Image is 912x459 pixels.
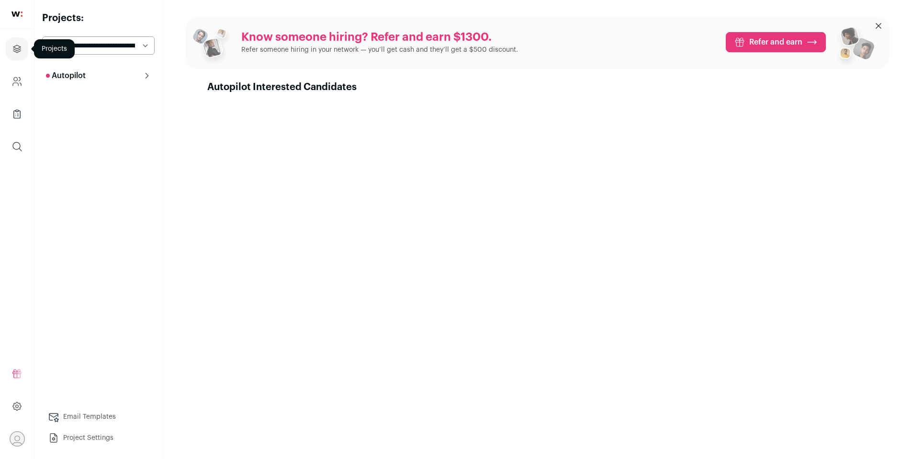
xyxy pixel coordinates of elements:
h2: Projects: [42,11,155,25]
img: referral_people_group_1-3817b86375c0e7f77b15e9e1740954ef64e1f78137dd7e9f4ff27367cb2cd09a.png [191,25,234,67]
p: Autopilot [46,70,86,81]
div: Projects [34,39,75,58]
a: Refer and earn [726,32,826,52]
button: Autopilot [42,66,155,85]
a: Projects [6,37,28,60]
img: wellfound-shorthand-0d5821cbd27db2630d0214b213865d53afaa358527fdda9d0ea32b1df1b89c2c.svg [11,11,23,17]
p: Know someone hiring? Refer and earn $1300. [241,30,518,45]
h1: Autopilot Interested Candidates [207,80,357,94]
a: Company and ATS Settings [6,70,28,93]
img: referral_people_group_2-7c1ec42c15280f3369c0665c33c00ed472fd7f6af9dd0ec46c364f9a93ccf9a4.png [833,23,876,69]
a: Company Lists [6,103,28,126]
a: Project Settings [42,428,155,448]
p: Refer someone hiring in your network — you’ll get cash and they’ll get a $500 discount. [241,45,518,55]
button: Open dropdown [10,431,25,447]
a: Email Templates [42,407,155,426]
